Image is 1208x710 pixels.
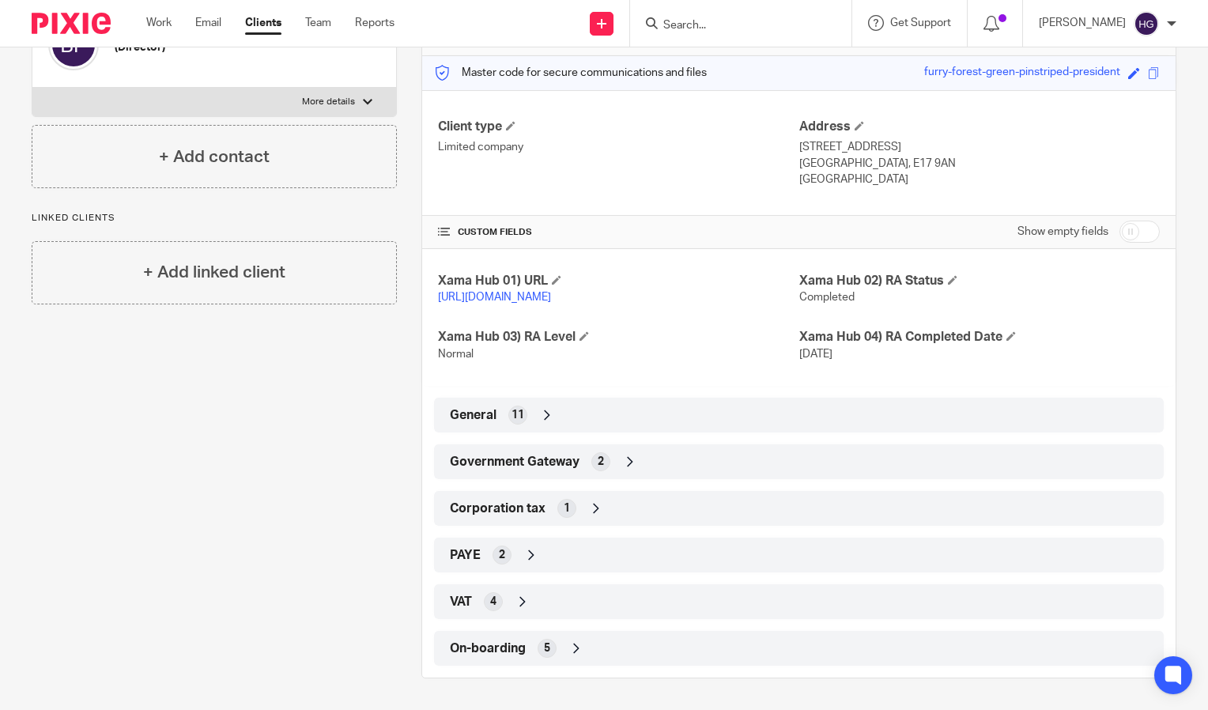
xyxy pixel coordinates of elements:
h5: (Director) [115,40,345,55]
span: 2 [499,547,505,563]
p: [PERSON_NAME] [1039,15,1126,31]
p: [STREET_ADDRESS] [799,139,1160,155]
h4: Address [799,119,1160,135]
a: Team [305,15,331,31]
p: Master code for secure communications and files [434,65,707,81]
span: Get Support [890,17,951,28]
span: 4 [490,594,496,610]
h4: Xama Hub 02) RA Status [799,273,1160,289]
input: Search [662,19,804,33]
span: [DATE] [799,349,832,360]
h4: CUSTOM FIELDS [438,226,798,239]
a: Reports [355,15,394,31]
p: More details [302,96,355,108]
h4: Client type [438,119,798,135]
p: [GEOGRAPHIC_DATA] [799,172,1160,187]
a: Email [195,15,221,31]
p: Linked clients [32,212,397,225]
span: 11 [512,407,524,423]
a: Clients [245,15,281,31]
h4: + Add linked client [143,260,285,285]
p: [GEOGRAPHIC_DATA], E17 9AN [799,156,1160,172]
h4: Xama Hub 01) URL [438,273,798,289]
img: svg%3E [1134,11,1159,36]
a: [URL][DOMAIN_NAME] [438,292,551,303]
span: 2 [598,454,604,470]
p: Limited company [438,139,798,155]
span: Completed [799,292,855,303]
div: furry-forest-green-pinstriped-president [924,64,1120,82]
span: Normal [438,349,474,360]
label: Show empty fields [1017,224,1108,240]
span: VAT [450,594,472,610]
span: General [450,407,496,424]
h4: Xama Hub 03) RA Level [438,329,798,346]
h4: + Add contact [159,145,270,169]
span: 1 [564,500,570,516]
span: Government Gateway [450,454,579,470]
img: Pixie [32,13,111,34]
a: Work [146,15,172,31]
span: PAYE [450,547,481,564]
span: Corporation tax [450,500,545,517]
span: 5 [544,640,550,656]
h4: Xama Hub 04) RA Completed Date [799,329,1160,346]
span: On-boarding [450,640,526,657]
